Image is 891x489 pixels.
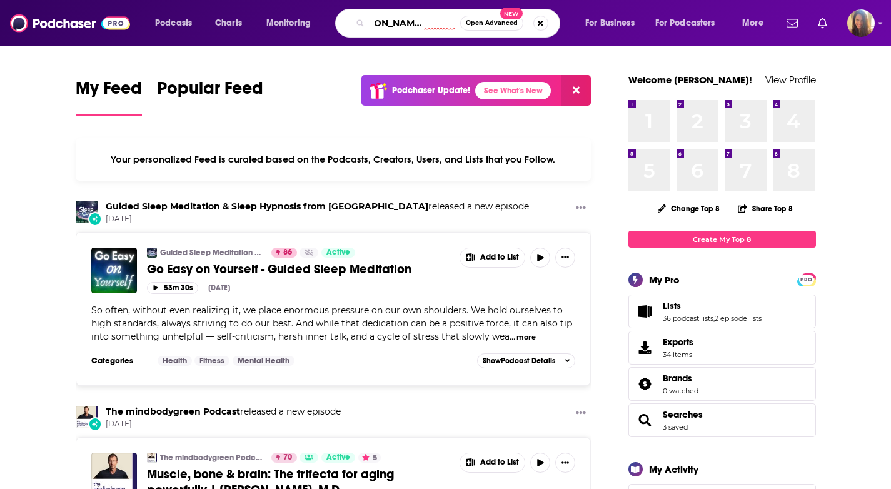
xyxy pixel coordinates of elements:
a: Mental Health [233,356,294,366]
span: Add to List [480,253,519,262]
span: [DATE] [106,214,529,224]
a: 70 [271,453,297,463]
div: [DATE] [208,283,230,292]
button: open menu [733,13,779,33]
button: 53m 30s [147,282,198,294]
span: Brands [663,373,692,384]
a: Lists [633,303,658,320]
span: PRO [799,275,814,285]
p: Podchaser Update! [392,85,470,96]
button: Open AdvancedNew [460,16,523,31]
button: open menu [258,13,327,33]
img: The mindbodygreen Podcast [147,453,157,463]
span: Logged in as AHartman333 [847,9,875,37]
a: 2 episode lists [715,314,762,323]
a: Brands [663,373,698,384]
a: My Feed [76,78,142,116]
a: Go Easy on Yourself - Guided Sleep Meditation [147,261,451,277]
span: 86 [283,246,292,259]
button: Show profile menu [847,9,875,37]
button: Show More Button [555,248,575,268]
h3: Categories [91,356,148,366]
a: The mindbodygreen Podcast [106,406,240,417]
button: 5 [358,453,381,463]
button: Show More Button [460,453,525,472]
span: 70 [283,451,292,464]
span: Exports [663,336,693,348]
button: open menu [146,13,208,33]
a: Exports [628,331,816,365]
span: Exports [633,339,658,356]
a: 0 watched [663,386,698,395]
span: Show Podcast Details [483,356,555,365]
span: Lists [663,300,681,311]
span: So often, without even realizing it, we place enormous pressure on our own shoulders. We hold our... [91,305,572,342]
a: 36 podcast lists [663,314,713,323]
button: Show More Button [571,201,591,216]
a: Welcome [PERSON_NAME]! [628,74,752,86]
input: Search podcasts, credits, & more... [370,13,460,33]
a: Guided Sleep Meditation & Sleep Hypnosis from [GEOGRAPHIC_DATA] [160,248,263,258]
button: Show More Button [555,453,575,473]
div: Search podcasts, credits, & more... [347,9,572,38]
button: Change Top 8 [650,201,728,216]
a: Show notifications dropdown [782,13,803,34]
span: ... [510,331,515,342]
span: My Feed [76,78,142,106]
a: Show notifications dropdown [813,13,832,34]
div: New Episode [88,212,102,226]
span: Go Easy on Yourself - Guided Sleep Meditation [147,261,411,277]
a: The mindbodygreen Podcast [160,453,263,463]
button: more [516,332,536,343]
div: My Activity [649,463,698,475]
button: Show More Button [571,406,591,421]
span: 34 items [663,350,693,359]
a: Charts [207,13,249,33]
span: Podcasts [155,14,192,32]
button: Show More Button [460,248,525,267]
span: Lists [628,295,816,328]
span: Brands [628,367,816,401]
button: open menu [647,13,733,33]
span: , [713,314,715,323]
a: See What's New [475,82,551,99]
a: Guided Sleep Meditation & Sleep Hypnosis from Sleep Cove [106,201,428,212]
a: Active [321,248,355,258]
a: Lists [663,300,762,311]
span: For Podcasters [655,14,715,32]
span: New [500,8,523,19]
span: For Business [585,14,635,32]
a: Active [321,453,355,463]
button: Share Top 8 [737,196,793,221]
a: Searches [663,409,703,420]
a: Brands [633,375,658,393]
span: [DATE] [106,419,341,430]
img: The mindbodygreen Podcast [76,406,98,428]
a: Create My Top 8 [628,231,816,248]
span: Active [326,246,350,259]
a: Searches [633,411,658,429]
a: PRO [799,275,814,284]
h3: released a new episode [106,406,341,418]
a: View Profile [765,74,816,86]
img: Podchaser - Follow, Share and Rate Podcasts [10,11,130,35]
span: More [742,14,763,32]
span: Charts [215,14,242,32]
div: New Episode [88,417,102,431]
img: Guided Sleep Meditation & Sleep Hypnosis from Sleep Cove [147,248,157,258]
img: User Profile [847,9,875,37]
a: 86 [271,248,297,258]
button: ShowPodcast Details [477,353,576,368]
a: 3 saved [663,423,688,431]
img: Go Easy on Yourself - Guided Sleep Meditation [91,248,137,293]
span: Monitoring [266,14,311,32]
div: Your personalized Feed is curated based on the Podcasts, Creators, Users, and Lists that you Follow. [76,138,591,181]
span: Searches [628,403,816,437]
span: Active [326,451,350,464]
